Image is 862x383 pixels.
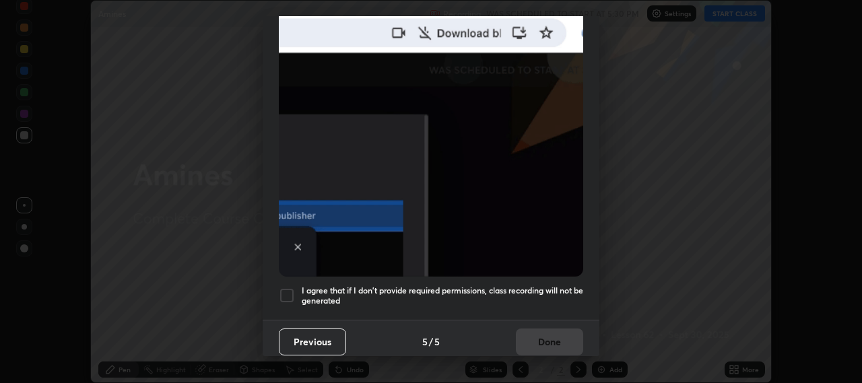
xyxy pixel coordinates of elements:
button: Previous [279,328,346,355]
h4: 5 [422,335,428,349]
h4: / [429,335,433,349]
h5: I agree that if I don't provide required permissions, class recording will not be generated [302,285,583,306]
h4: 5 [434,335,440,349]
